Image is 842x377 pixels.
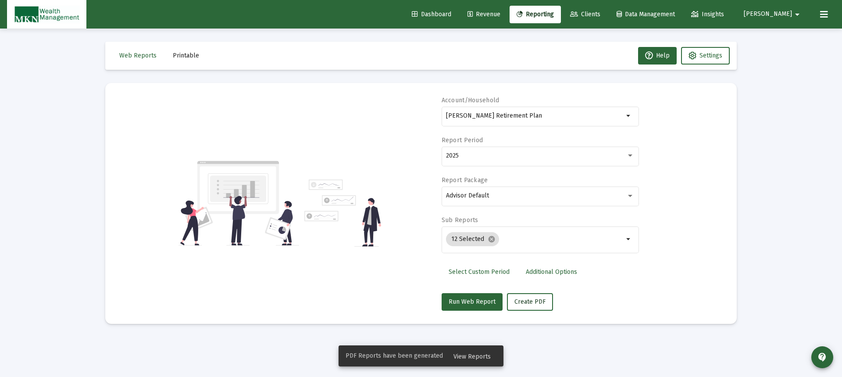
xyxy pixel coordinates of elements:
[446,232,499,246] mat-chip: 12 Selected
[526,268,577,276] span: Additional Options
[119,52,157,59] span: Web Reports
[460,6,507,23] a: Revenue
[442,216,478,224] label: Sub Reports
[733,5,813,23] button: [PERSON_NAME]
[514,298,546,305] span: Create PDF
[178,160,299,247] img: reporting
[446,112,624,119] input: Search or select an account or household
[446,192,489,199] span: Advisor Default
[442,176,488,184] label: Report Package
[817,352,828,363] mat-icon: contact_support
[173,52,199,59] span: Printable
[792,6,803,23] mat-icon: arrow_drop_down
[488,235,496,243] mat-icon: cancel
[112,47,164,65] button: Web Reports
[684,6,731,23] a: Insights
[304,180,381,247] img: reporting-alt
[166,47,206,65] button: Printable
[442,97,499,104] label: Account/Household
[638,47,677,65] button: Help
[570,11,600,18] span: Clients
[681,47,730,65] button: Settings
[645,52,670,59] span: Help
[699,52,722,59] span: Settings
[563,6,607,23] a: Clients
[346,352,443,360] span: PDF Reports have been generated
[624,111,634,121] mat-icon: arrow_drop_down
[467,11,500,18] span: Revenue
[617,11,675,18] span: Data Management
[449,268,510,276] span: Select Custom Period
[405,6,458,23] a: Dashboard
[517,11,554,18] span: Reporting
[412,11,451,18] span: Dashboard
[507,293,553,311] button: Create PDF
[744,11,792,18] span: [PERSON_NAME]
[14,6,80,23] img: Dashboard
[446,230,624,248] mat-chip-list: Selection
[442,293,503,311] button: Run Web Report
[442,136,483,144] label: Report Period
[624,234,634,244] mat-icon: arrow_drop_down
[510,6,561,23] a: Reporting
[691,11,724,18] span: Insights
[449,298,496,305] span: Run Web Report
[610,6,682,23] a: Data Management
[446,348,498,364] button: View Reports
[453,353,491,360] span: View Reports
[446,152,459,159] span: 2025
